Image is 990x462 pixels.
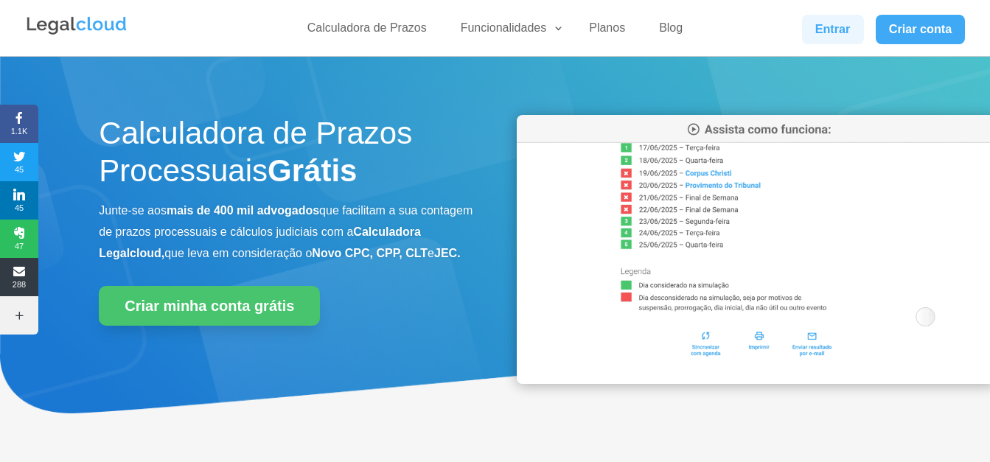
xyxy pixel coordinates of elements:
a: Entrar [802,15,864,44]
a: Blog [650,21,691,42]
a: Planos [580,21,634,42]
b: Novo CPC, CPP, CLT [312,247,428,259]
b: mais de 400 mil advogados [167,204,319,217]
b: JEC. [434,247,461,259]
a: Logo da Legalcloud [25,27,128,39]
a: Calculadora de Prazos [299,21,436,42]
a: Funcionalidades [452,21,565,42]
h1: Calculadora de Prazos Processuais [99,115,473,197]
a: Criar minha conta grátis [99,286,320,326]
img: Legalcloud Logo [25,15,128,37]
a: Criar conta [876,15,966,44]
b: Calculadora Legalcloud, [99,225,421,259]
strong: Grátis [268,153,357,188]
p: Junte-se aos que facilitam a sua contagem de prazos processuais e cálculos judiciais com a que le... [99,200,473,264]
